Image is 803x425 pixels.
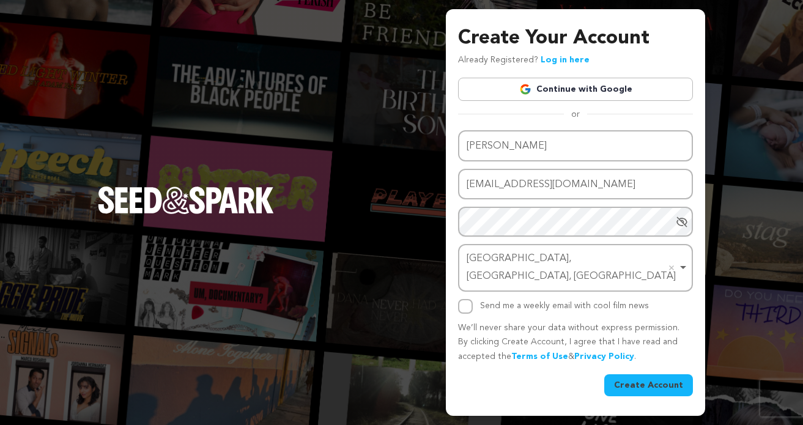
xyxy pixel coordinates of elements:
label: Send me a weekly email with cool film news [480,301,649,310]
input: Email address [458,169,693,200]
a: Privacy Policy [574,352,634,361]
p: Already Registered? [458,53,590,68]
input: Name [458,130,693,161]
a: Hide Password [676,216,688,228]
button: Remove item: 'ChIJIQBpAG2ahYAR_6128GcTUEo' [665,262,678,274]
h3: Create Your Account [458,24,693,53]
a: Seed&Spark Homepage [98,187,274,238]
a: Log in here [541,56,590,64]
img: Seed&Spark Logo [98,187,274,213]
span: or [564,108,587,120]
button: Create Account [604,374,693,396]
p: We’ll never share your data without express permission. By clicking Create Account, I agree that ... [458,321,693,364]
img: Google logo [519,83,531,95]
a: Continue with Google [458,78,693,101]
a: Terms of Use [511,352,568,361]
div: [GEOGRAPHIC_DATA], [GEOGRAPHIC_DATA], [GEOGRAPHIC_DATA] [467,250,677,286]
